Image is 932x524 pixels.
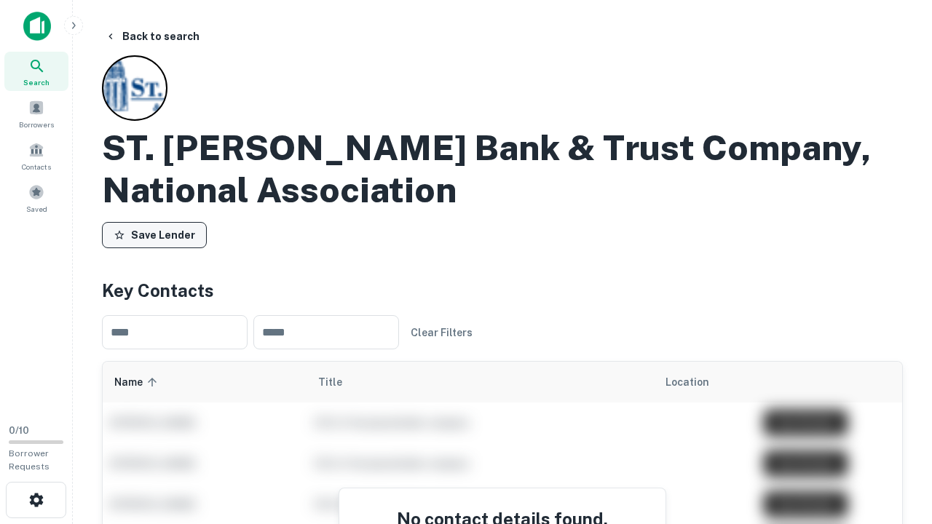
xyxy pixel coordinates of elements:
span: Search [23,76,50,88]
span: Saved [26,203,47,215]
a: Search [4,52,68,91]
h4: Key Contacts [102,277,903,303]
img: capitalize-icon.png [23,12,51,41]
a: Saved [4,178,68,218]
span: 0 / 10 [9,425,29,436]
h2: ST. [PERSON_NAME] Bank & Trust Company, National Association [102,127,903,210]
button: Back to search [99,23,205,49]
span: Borrowers [19,119,54,130]
span: Borrower Requests [9,448,50,472]
iframe: Chat Widget [859,408,932,477]
span: Contacts [22,161,51,172]
button: Clear Filters [405,319,478,346]
button: Save Lender [102,222,207,248]
a: Borrowers [4,94,68,133]
a: Contacts [4,136,68,175]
